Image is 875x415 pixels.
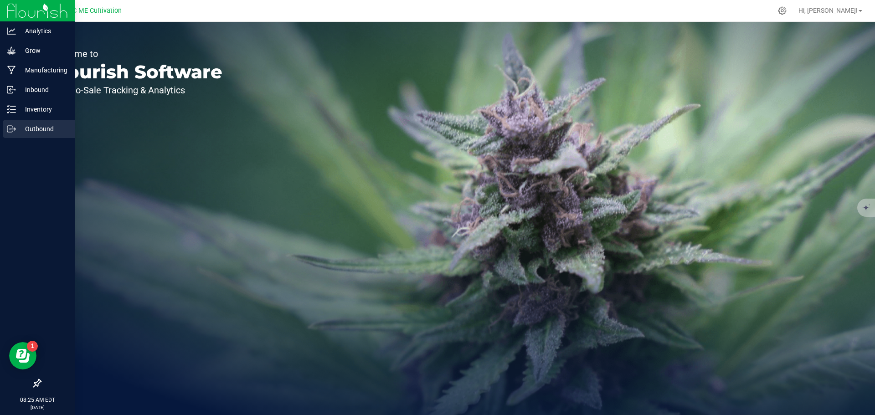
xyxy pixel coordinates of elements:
[16,104,71,115] p: Inventory
[4,404,71,411] p: [DATE]
[49,49,222,58] p: Welcome to
[777,6,788,15] div: Manage settings
[64,7,122,15] span: SBC ME Cultivation
[16,123,71,134] p: Outbound
[7,46,16,55] inline-svg: Grow
[7,66,16,75] inline-svg: Manufacturing
[49,86,222,95] p: Seed-to-Sale Tracking & Analytics
[16,65,71,76] p: Manufacturing
[7,85,16,94] inline-svg: Inbound
[7,26,16,36] inline-svg: Analytics
[16,45,71,56] p: Grow
[27,341,38,352] iframe: Resource center unread badge
[7,105,16,114] inline-svg: Inventory
[4,396,71,404] p: 08:25 AM EDT
[49,63,222,81] p: Flourish Software
[9,342,36,369] iframe: Resource center
[798,7,858,14] span: Hi, [PERSON_NAME]!
[16,26,71,36] p: Analytics
[16,84,71,95] p: Inbound
[7,124,16,133] inline-svg: Outbound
